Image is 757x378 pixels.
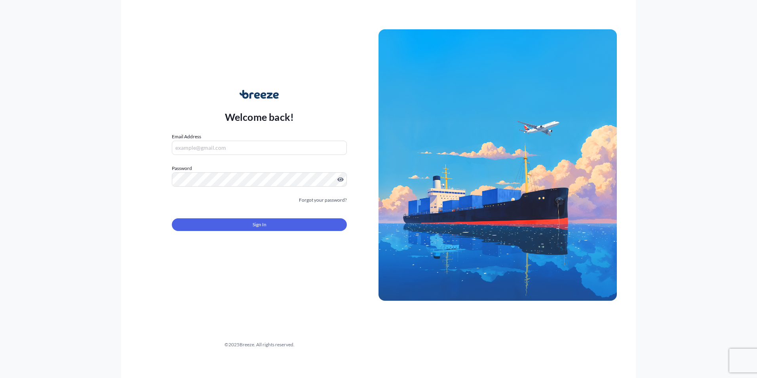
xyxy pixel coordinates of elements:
p: Welcome back! [225,111,294,123]
input: example@gmail.com [172,141,347,155]
label: Password [172,164,347,172]
img: Ship illustration [378,29,617,300]
button: Show password [337,176,344,183]
label: Email Address [172,133,201,141]
button: Sign In [172,218,347,231]
a: Forgot your password? [299,196,347,204]
div: © 2025 Breeze. All rights reserved. [140,341,378,349]
span: Sign In [253,221,266,229]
